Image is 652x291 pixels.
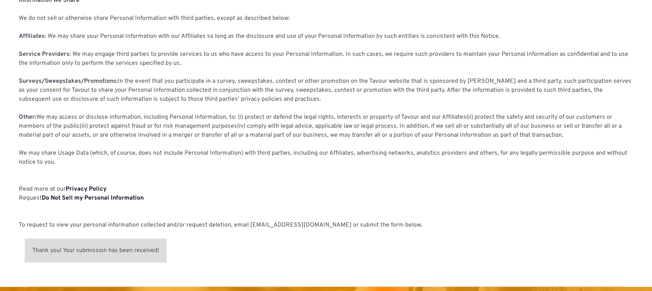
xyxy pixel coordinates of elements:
[42,194,144,202] a: Do Not Sell my Personal Information
[19,113,36,121] strong: Other:
[19,33,45,40] strong: Affiliates
[25,239,167,263] div: View/delete my PI success
[32,246,159,255] div: Thank you! Your submission has been received!
[19,51,69,58] strong: Service Providers
[66,185,107,193] a: Privacy Policy
[19,78,118,85] strong: Surveys/Sweepstakes/Promotions:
